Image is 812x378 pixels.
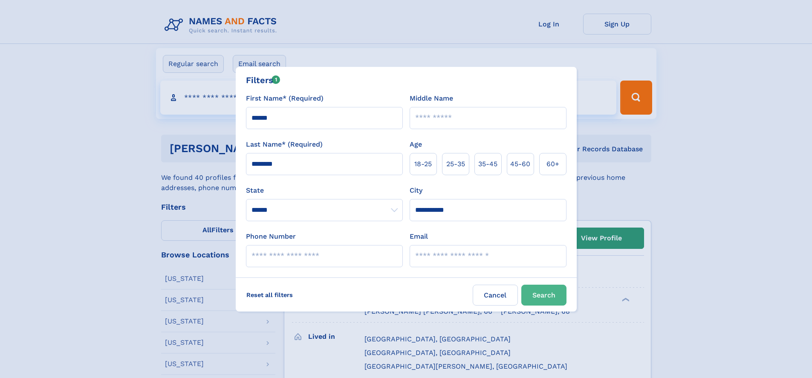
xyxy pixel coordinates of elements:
[246,185,403,196] label: State
[410,139,422,150] label: Age
[414,159,432,169] span: 18‑25
[410,231,428,242] label: Email
[241,285,298,305] label: Reset all filters
[246,231,296,242] label: Phone Number
[410,93,453,104] label: Middle Name
[521,285,566,306] button: Search
[478,159,497,169] span: 35‑45
[246,93,324,104] label: First Name* (Required)
[246,139,323,150] label: Last Name* (Required)
[246,74,280,87] div: Filters
[410,185,422,196] label: City
[473,285,518,306] label: Cancel
[546,159,559,169] span: 60+
[446,159,465,169] span: 25‑35
[510,159,530,169] span: 45‑60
